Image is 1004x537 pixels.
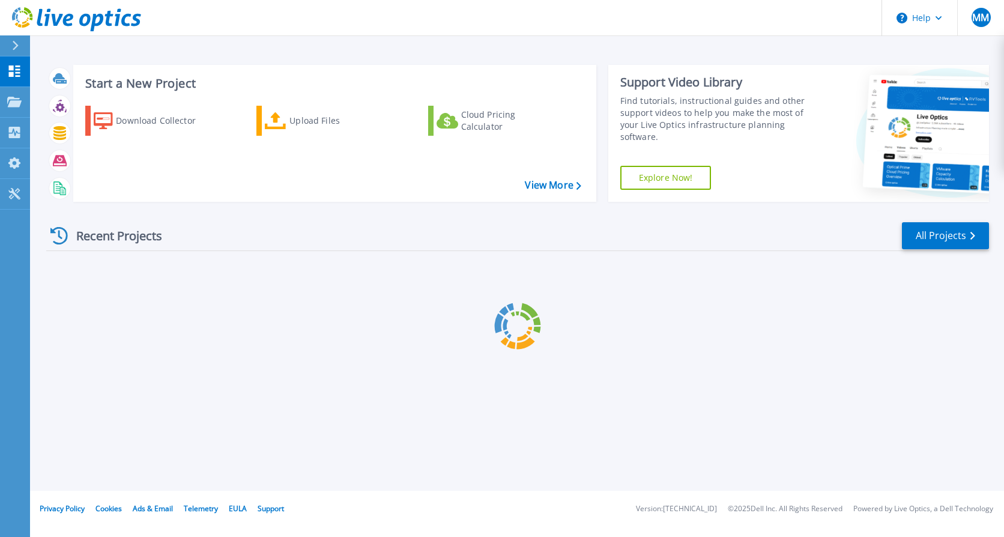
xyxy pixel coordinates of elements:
[620,74,813,90] div: Support Video Library
[256,106,390,136] a: Upload Files
[972,13,989,22] span: MM
[116,109,212,133] div: Download Collector
[46,221,178,250] div: Recent Projects
[728,505,842,513] li: © 2025 Dell Inc. All Rights Reserved
[229,503,247,514] a: EULA
[636,505,717,513] li: Version: [TECHNICAL_ID]
[461,109,557,133] div: Cloud Pricing Calculator
[853,505,993,513] li: Powered by Live Optics, a Dell Technology
[902,222,989,249] a: All Projects
[525,180,581,191] a: View More
[133,503,173,514] a: Ads & Email
[184,503,218,514] a: Telemetry
[258,503,284,514] a: Support
[428,106,562,136] a: Cloud Pricing Calculator
[289,109,386,133] div: Upload Files
[40,503,85,514] a: Privacy Policy
[620,166,712,190] a: Explore Now!
[85,106,219,136] a: Download Collector
[95,503,122,514] a: Cookies
[620,95,813,143] div: Find tutorials, instructional guides and other support videos to help you make the most of your L...
[85,77,581,90] h3: Start a New Project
